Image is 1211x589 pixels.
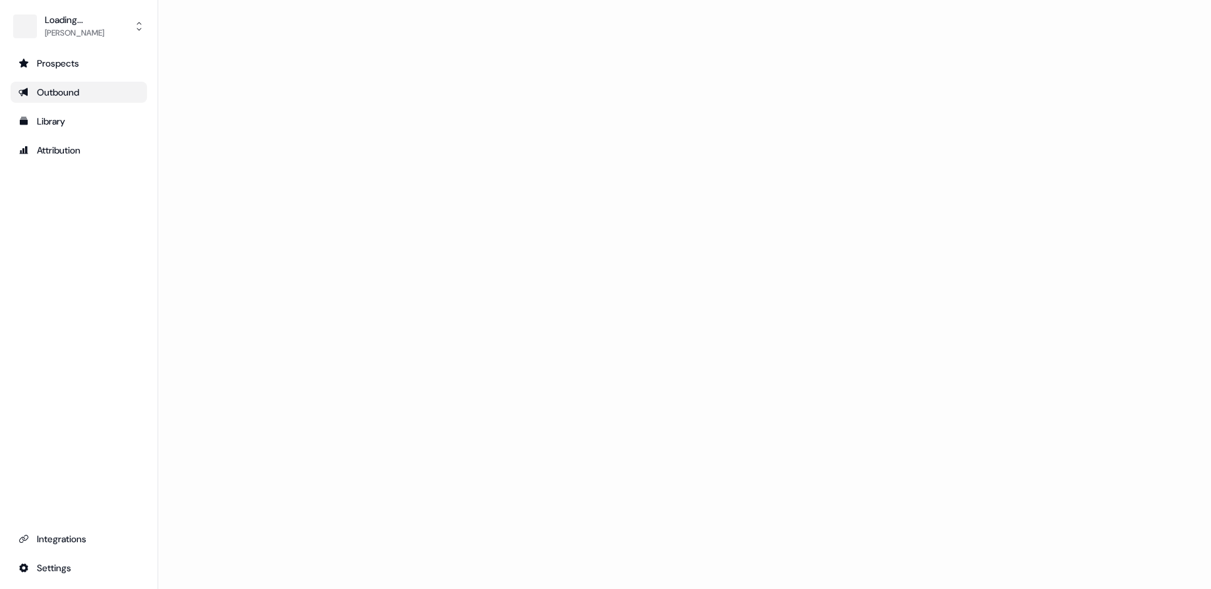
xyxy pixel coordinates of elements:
a: Go to outbound experience [11,82,147,103]
a: Go to integrations [11,528,147,549]
div: Integrations [18,532,139,546]
a: Go to integrations [11,557,147,578]
div: Library [18,115,139,128]
a: Go to attribution [11,140,147,161]
div: Loading... [45,13,104,26]
a: Go to prospects [11,53,147,74]
div: Prospects [18,57,139,70]
div: Settings [18,561,139,575]
div: Attribution [18,144,139,157]
div: Outbound [18,86,139,99]
a: Go to templates [11,111,147,132]
div: [PERSON_NAME] [45,26,104,40]
button: Loading...[PERSON_NAME] [11,11,147,42]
